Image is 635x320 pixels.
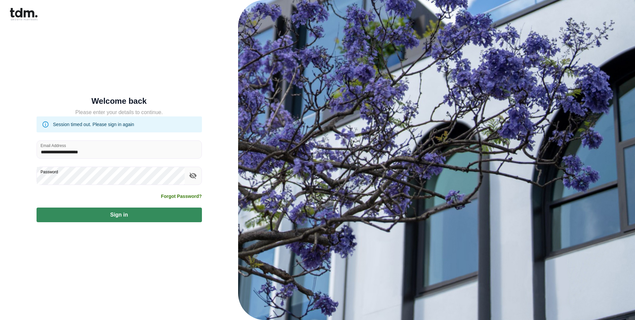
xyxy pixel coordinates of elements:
[37,98,202,104] h5: Welcome back
[187,170,199,181] button: toggle password visibility
[53,118,134,130] div: Session timed out. Please sign in again
[37,108,202,116] h5: Please enter your details to continue.
[41,143,66,148] label: Email Address
[37,208,202,222] button: Sign in
[161,193,202,200] a: Forgot Password?
[41,169,58,175] label: Password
